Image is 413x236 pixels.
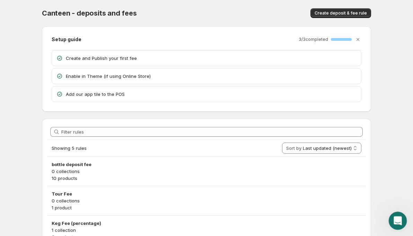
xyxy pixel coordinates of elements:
span: Showing 5 rules [52,145,87,151]
h2: Setup guide [52,36,81,43]
button: Dismiss setup guide [353,35,363,44]
button: Create deposit & fee rule [310,8,371,18]
p: 10 products [52,175,361,182]
p: 1 product [52,204,361,211]
p: Add our app tile to the POS [66,91,357,98]
h3: bottle deposit fee [52,161,361,168]
p: Create and Publish your first fee [66,55,357,62]
h3: Keg Fee (percentage) [52,220,361,227]
p: 0 collections [52,197,361,204]
p: 0 collections [52,168,361,175]
h3: Tour Fee [52,190,361,197]
input: Filter rules [61,127,363,137]
p: 3 / 3 completed [299,37,328,42]
p: Enable in Theme (if using Online Store) [66,73,357,80]
span: Create deposit & fee rule [315,10,367,16]
iframe: Intercom live chat [389,212,407,230]
span: Canteen - deposits and fees [42,9,137,17]
p: 1 collection [52,227,361,234]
